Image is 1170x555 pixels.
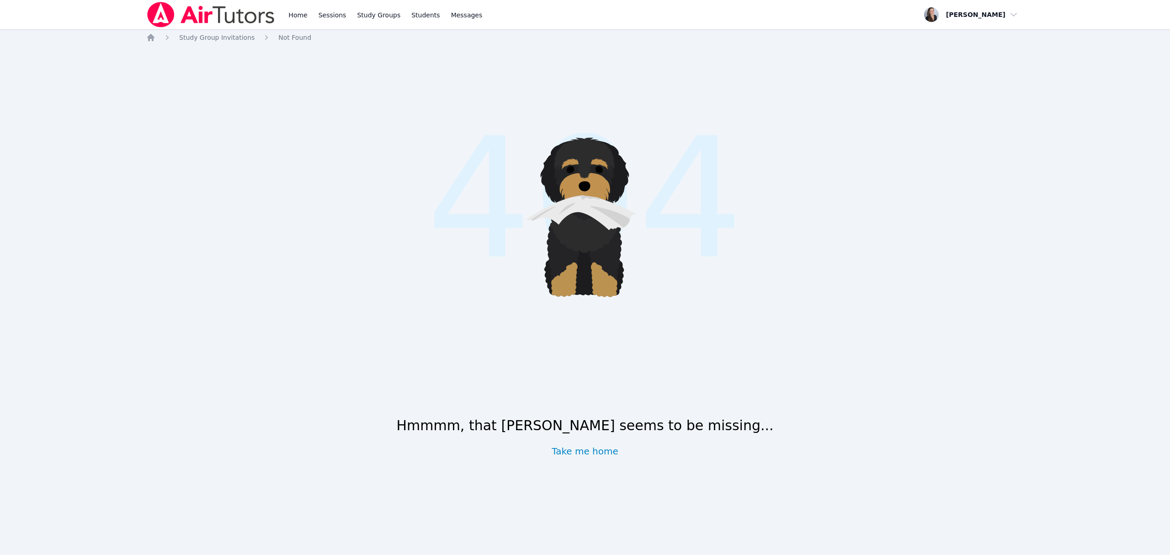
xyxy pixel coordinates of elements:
[146,2,276,27] img: Air Tutors
[396,417,773,434] h1: Hmmmm, that [PERSON_NAME] seems to be missing...
[552,445,618,458] a: Take me home
[179,34,255,41] span: Study Group Invitations
[179,33,255,42] a: Study Group Invitations
[278,33,311,42] a: Not Found
[426,74,744,324] span: 404
[451,11,483,20] span: Messages
[278,34,311,41] span: Not Found
[146,33,1024,42] nav: Breadcrumb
